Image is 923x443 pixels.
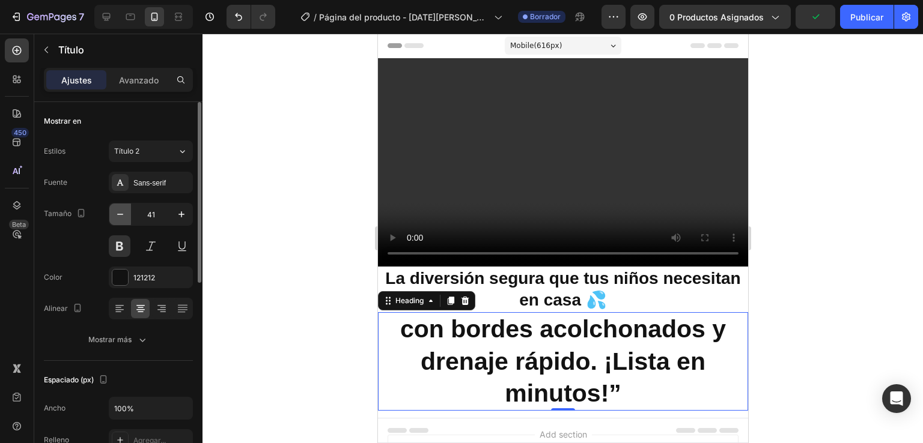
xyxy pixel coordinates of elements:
iframe: Área de diseño [378,34,748,443]
font: Color [44,273,62,282]
font: Mostrar más [88,335,132,344]
p: Título [58,43,188,57]
button: 0 productos asignados [659,5,791,29]
font: / [314,12,317,22]
font: 121212 [133,273,155,282]
button: Título 2 [109,140,193,162]
font: Mostrar en [44,116,81,125]
button: 7 [5,5,90,29]
font: Borrador [530,12,561,21]
font: 0 productos asignados [669,12,764,22]
input: Auto [109,397,192,419]
font: Fuente [44,178,67,187]
font: Estilos [44,146,65,155]
font: Sans-serif [133,179,166,187]
font: Página del producto - [DATE][PERSON_NAME] 18:35:07 [319,12,489,35]
button: Publicar [840,5,894,29]
font: Alinear [44,304,68,313]
font: Publicar [850,12,883,22]
div: Deshacer/Rehacer [227,5,275,29]
font: 450 [14,128,26,137]
font: Título 2 [114,146,139,155]
font: 7 [79,11,84,23]
div: Abrir Intercom Messenger [882,384,911,413]
font: Tamaño [44,209,72,218]
font: Ajustes [61,75,92,85]
font: Avanzado [119,75,159,85]
font: Beta [12,220,26,229]
font: Título [58,44,84,56]
font: Ancho [44,403,65,412]
font: Espaciado (px) [44,375,94,384]
button: Mostrar más [44,329,193,351]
